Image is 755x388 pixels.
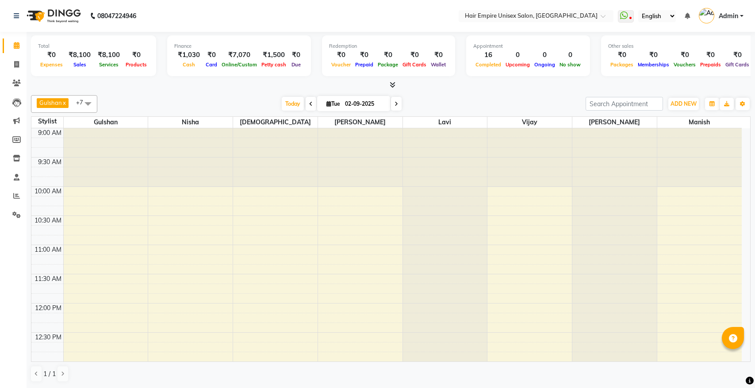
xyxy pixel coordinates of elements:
span: Today [282,97,304,111]
span: Gulshan [64,117,148,128]
div: ₹0 [376,50,400,60]
div: ₹0 [288,50,304,60]
div: ₹0 [671,50,698,60]
div: ₹0 [400,50,429,60]
span: Card [203,61,219,68]
div: 9:00 AM [36,128,63,138]
span: Voucher [329,61,353,68]
div: Finance [174,42,304,50]
span: Petty cash [259,61,288,68]
span: Package [376,61,400,68]
span: Gift Cards [723,61,751,68]
div: ₹0 [429,50,448,60]
div: Total [38,42,149,50]
b: 08047224946 [97,4,136,28]
span: +7 [76,99,90,106]
span: Services [97,61,121,68]
span: No show [557,61,583,68]
span: Vouchers [671,61,698,68]
span: Gift Cards [400,61,429,68]
div: ₹1,500 [259,50,288,60]
div: 12:00 PM [33,303,63,313]
div: Redemption [329,42,448,50]
div: ₹0 [698,50,723,60]
span: Prepaids [698,61,723,68]
img: logo [23,4,83,28]
div: 11:30 AM [33,274,63,284]
div: ₹0 [353,50,376,60]
span: vijay [487,117,572,128]
span: Wallet [429,61,448,68]
div: Appointment [473,42,583,50]
span: Gulshan [39,99,62,106]
span: Completed [473,61,503,68]
div: 0 [532,50,557,60]
span: Manish [657,117,742,128]
span: 1 / 1 [43,369,56,379]
span: ADD NEW [671,100,697,107]
span: Expenses [38,61,65,68]
span: lavi [403,117,487,128]
div: 11:00 AM [33,245,63,254]
span: Upcoming [503,61,532,68]
div: ₹0 [608,50,636,60]
span: Admin [719,12,738,21]
div: Stylist [31,117,63,126]
div: ₹0 [203,50,219,60]
div: ₹0 [123,50,149,60]
span: [PERSON_NAME] [318,117,402,128]
span: Sales [71,61,88,68]
div: ₹0 [38,50,65,60]
div: ₹1,030 [174,50,203,60]
div: ₹7,070 [219,50,259,60]
span: Packages [608,61,636,68]
span: Cash [180,61,197,68]
input: Search Appointment [586,97,663,111]
img: Admin [699,8,714,23]
div: Other sales [608,42,751,50]
span: Due [289,61,303,68]
a: x [62,99,66,106]
div: 12:30 PM [33,333,63,342]
div: ₹8,100 [94,50,123,60]
span: Products [123,61,149,68]
span: Nisha [148,117,233,128]
span: Online/Custom [219,61,259,68]
div: ₹0 [723,50,751,60]
div: 16 [473,50,503,60]
div: 10:00 AM [33,187,63,196]
div: 9:30 AM [36,158,63,167]
div: 0 [503,50,532,60]
span: Ongoing [532,61,557,68]
div: ₹0 [636,50,671,60]
span: [PERSON_NAME] [572,117,657,128]
input: 2025-09-02 [342,97,387,111]
div: ₹0 [329,50,353,60]
button: ADD NEW [668,98,699,110]
div: 0 [557,50,583,60]
span: Prepaid [353,61,376,68]
div: 10:30 AM [33,216,63,225]
div: ₹8,100 [65,50,94,60]
span: Memberships [636,61,671,68]
span: [DEMOGRAPHIC_DATA] [233,117,318,128]
span: Tue [324,100,342,107]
